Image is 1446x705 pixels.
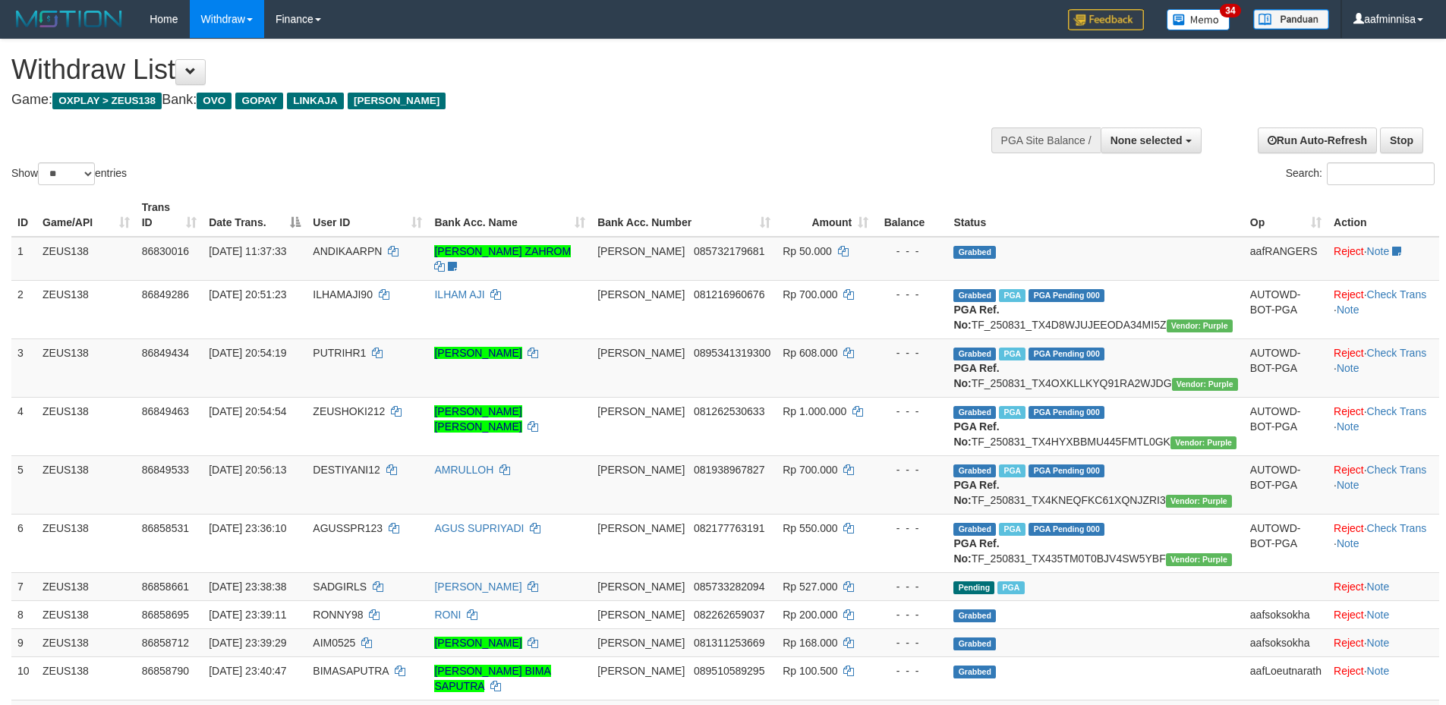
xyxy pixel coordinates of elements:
[1029,464,1104,477] span: PGA Pending
[1328,514,1439,572] td: · ·
[1244,280,1328,338] td: AUTOWD-BOT-PGA
[999,348,1025,360] span: Marked by aafRornrotha
[11,455,36,514] td: 5
[783,405,846,417] span: Rp 1.000.000
[434,665,550,692] a: [PERSON_NAME] BIMA SAPUTRA
[597,637,685,649] span: [PERSON_NAME]
[11,572,36,600] td: 7
[1110,134,1183,146] span: None selected
[1367,522,1427,534] a: Check Trans
[142,609,189,621] span: 86858695
[203,194,307,237] th: Date Trans.: activate to sort column descending
[313,581,367,593] span: SADGIRLS
[783,522,837,534] span: Rp 550.000
[313,609,363,621] span: RONNY98
[11,280,36,338] td: 2
[1367,405,1427,417] a: Check Trans
[142,405,189,417] span: 86849463
[11,338,36,397] td: 3
[1244,656,1328,700] td: aafLoeutnarath
[142,637,189,649] span: 86858712
[142,464,189,476] span: 86849533
[881,607,941,622] div: - - -
[428,194,591,237] th: Bank Acc. Name: activate to sort column ascending
[136,194,203,237] th: Trans ID: activate to sort column ascending
[11,656,36,700] td: 10
[1328,280,1439,338] td: · ·
[881,462,941,477] div: - - -
[991,127,1101,153] div: PGA Site Balance /
[953,304,999,331] b: PGA Ref. No:
[1244,338,1328,397] td: AUTOWD-BOT-PGA
[694,245,764,257] span: Copy 085732179681 to clipboard
[999,289,1025,302] span: Marked by aafRornrotha
[591,194,777,237] th: Bank Acc. Number: activate to sort column ascending
[953,637,996,650] span: Grabbed
[1220,4,1240,17] span: 34
[783,609,837,621] span: Rp 200.000
[1167,319,1233,332] span: Vendor URL: https://trx4.1velocity.biz
[11,237,36,281] td: 1
[434,581,521,593] a: [PERSON_NAME]
[38,162,95,185] select: Showentries
[953,348,996,360] span: Grabbed
[1244,628,1328,656] td: aafsoksokha
[881,579,941,594] div: - - -
[1334,637,1364,649] a: Reject
[783,637,837,649] span: Rp 168.000
[36,338,136,397] td: ZEUS138
[1328,628,1439,656] td: ·
[953,479,999,506] b: PGA Ref. No:
[597,665,685,677] span: [PERSON_NAME]
[11,55,949,85] h1: Withdraw List
[1367,609,1390,621] a: Note
[434,347,521,359] a: [PERSON_NAME]
[1367,347,1427,359] a: Check Trans
[1172,378,1238,391] span: Vendor URL: https://trx4.1velocity.biz
[1328,600,1439,628] td: ·
[694,288,764,301] span: Copy 081216960676 to clipboard
[313,288,373,301] span: ILHAMAJI90
[1286,162,1435,185] label: Search:
[783,347,837,359] span: Rp 608.000
[694,637,764,649] span: Copy 081311253669 to clipboard
[1337,362,1359,374] a: Note
[1244,455,1328,514] td: AUTOWD-BOT-PGA
[434,288,484,301] a: ILHAM AJI
[11,628,36,656] td: 9
[209,464,286,476] span: [DATE] 20:56:13
[209,637,286,649] span: [DATE] 23:39:29
[36,514,136,572] td: ZEUS138
[434,245,571,257] a: [PERSON_NAME] ZAHROM
[953,420,999,448] b: PGA Ref. No:
[597,581,685,593] span: [PERSON_NAME]
[434,405,521,433] a: [PERSON_NAME] [PERSON_NAME]
[235,93,283,109] span: GOPAY
[694,581,764,593] span: Copy 085733282094 to clipboard
[694,405,764,417] span: Copy 081262530633 to clipboard
[434,637,521,649] a: [PERSON_NAME]
[881,521,941,536] div: - - -
[694,609,764,621] span: Copy 082262659037 to clipboard
[694,522,764,534] span: Copy 082177763191 to clipboard
[1367,288,1427,301] a: Check Trans
[52,93,162,109] span: OXPLAY > ZEUS138
[11,162,127,185] label: Show entries
[287,93,344,109] span: LINKAJA
[36,194,136,237] th: Game/API: activate to sort column ascending
[142,665,189,677] span: 86858790
[1327,162,1435,185] input: Search:
[597,288,685,301] span: [PERSON_NAME]
[1166,553,1232,566] span: Vendor URL: https://trx4.1velocity.biz
[1170,436,1237,449] span: Vendor URL: https://trx4.1velocity.biz
[953,537,999,565] b: PGA Ref. No:
[36,656,136,700] td: ZEUS138
[1029,406,1104,419] span: PGA Pending
[36,237,136,281] td: ZEUS138
[142,245,189,257] span: 86830016
[36,572,136,600] td: ZEUS138
[1029,289,1104,302] span: PGA Pending
[947,514,1243,572] td: TF_250831_TX435TM0T0BJV4SW5YBF
[1337,537,1359,549] a: Note
[777,194,874,237] th: Amount: activate to sort column ascending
